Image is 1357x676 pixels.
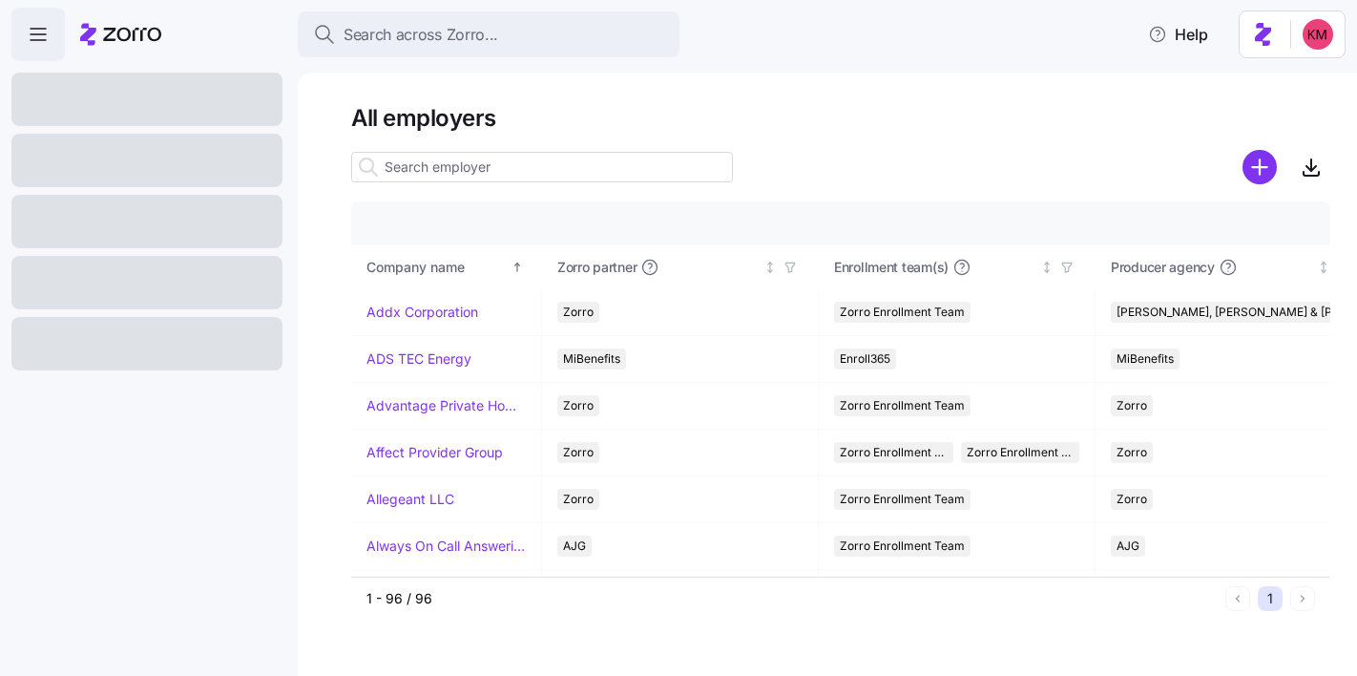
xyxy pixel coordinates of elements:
[1317,261,1330,274] div: Not sorted
[1303,19,1333,50] img: 8fbd33f679504da1795a6676107ffb9e
[840,442,948,463] span: Zorro Enrollment Team
[1117,442,1147,463] span: Zorro
[1148,23,1208,46] span: Help
[1117,489,1147,510] span: Zorro
[840,349,890,370] span: Enroll365
[1040,261,1054,274] div: Not sorted
[763,261,777,274] div: Not sorted
[563,489,594,510] span: Zorro
[1225,586,1250,611] button: Previous page
[351,152,733,182] input: Search employer
[840,489,965,510] span: Zorro Enrollment Team
[366,537,526,556] a: Always On Call Answering Service
[344,23,498,47] span: Search across Zorro...
[563,302,594,323] span: Zorro
[1290,586,1315,611] button: Next page
[351,103,1330,133] h1: All employers
[542,245,819,289] th: Zorro partnerNot sorted
[840,395,965,416] span: Zorro Enrollment Team
[366,443,503,462] a: Affect Provider Group
[1133,15,1223,53] button: Help
[366,589,1218,608] div: 1 - 96 / 96
[366,257,508,278] div: Company name
[563,442,594,463] span: Zorro
[819,245,1096,289] th: Enrollment team(s)Not sorted
[840,302,965,323] span: Zorro Enrollment Team
[1111,258,1215,277] span: Producer agency
[563,349,620,370] span: MiBenefits
[1117,536,1139,557] span: AJG
[967,442,1075,463] span: Zorro Enrollment Experts
[511,261,524,274] div: Sorted ascending
[298,11,679,57] button: Search across Zorro...
[1242,150,1277,184] svg: add icon
[1258,586,1283,611] button: 1
[563,536,586,557] span: AJG
[834,258,949,277] span: Enrollment team(s)
[557,258,637,277] span: Zorro partner
[563,395,594,416] span: Zorro
[351,245,542,289] th: Company nameSorted ascending
[366,349,471,369] a: ADS TEC Energy
[840,536,965,557] span: Zorro Enrollment Team
[1117,395,1147,416] span: Zorro
[1117,349,1174,370] span: MiBenefits
[366,490,454,509] a: Allegeant LLC
[366,303,478,322] a: Addx Corporation
[366,396,526,415] a: Advantage Private Home Care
